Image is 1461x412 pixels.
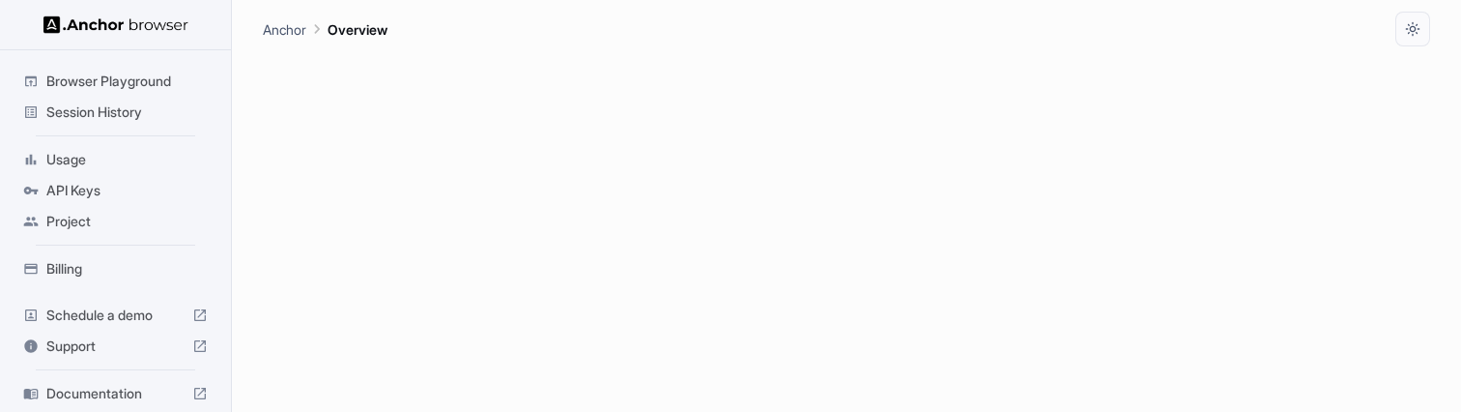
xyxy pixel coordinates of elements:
[15,66,215,97] div: Browser Playground
[15,300,215,331] div: Schedule a demo
[328,19,387,40] p: Overview
[15,331,215,362] div: Support
[15,253,215,284] div: Billing
[46,181,208,200] span: API Keys
[43,15,188,34] img: Anchor Logo
[46,150,208,169] span: Usage
[46,384,185,403] span: Documentation
[15,175,215,206] div: API Keys
[15,144,215,175] div: Usage
[46,337,185,356] span: Support
[263,18,387,40] nav: breadcrumb
[46,306,185,325] span: Schedule a demo
[46,259,208,279] span: Billing
[263,19,306,40] p: Anchor
[15,97,215,128] div: Session History
[15,206,215,237] div: Project
[15,378,215,409] div: Documentation
[46,72,208,91] span: Browser Playground
[46,212,208,231] span: Project
[46,103,208,122] span: Session History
